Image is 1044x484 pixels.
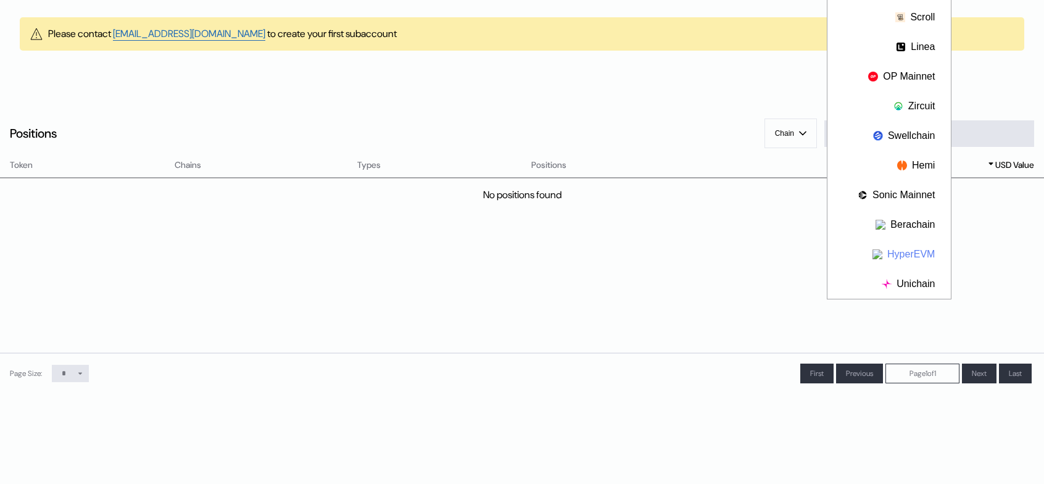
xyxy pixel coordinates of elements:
span: Positions [531,159,566,172]
button: HyperEVM [827,240,951,269]
img: chain logo [897,161,907,170]
img: chain logo [873,131,883,141]
span: Chain [775,129,794,138]
span: USD Value [995,159,1034,172]
button: Next [962,364,996,383]
button: Unichain [827,269,951,299]
button: Sonic Mainnet [827,180,951,210]
span: First [810,369,824,378]
button: Last [999,364,1032,383]
img: chain logo [872,249,882,259]
img: chain logo [876,220,885,230]
img: chain logo [858,190,868,200]
button: Zircuit [827,91,951,121]
img: chain logo [882,279,892,289]
button: Scroll [827,2,951,32]
button: Chain [764,119,817,148]
img: chain logo [868,72,878,81]
img: chain logo [896,42,906,52]
span: Previous [846,369,873,378]
div: Please contact to create your first subaccount [48,27,397,41]
img: chain logo [895,12,905,22]
span: Next [972,369,987,378]
button: Hemi [827,151,951,180]
button: Previous [836,364,883,383]
span: Chains [175,159,201,172]
div: Positions [10,125,57,141]
button: Swellchain [827,121,951,151]
button: OP Mainnet [827,62,951,91]
img: warning [30,27,43,41]
button: Berachain [827,210,951,240]
div: Page Size: [10,369,42,378]
span: Types [357,159,381,172]
div: No positions found [483,188,561,201]
span: Token [10,159,33,172]
a: [EMAIL_ADDRESS][DOMAIN_NAME] [113,27,265,41]
button: Linea [827,32,951,62]
img: chain logo [893,101,903,111]
span: Last [1009,369,1022,378]
button: First [800,364,834,383]
span: Page 1 of 1 [909,369,936,378]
